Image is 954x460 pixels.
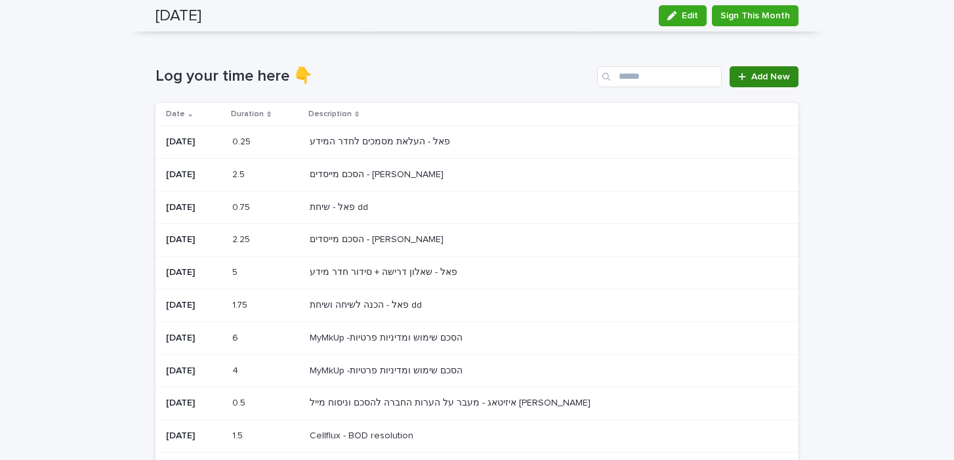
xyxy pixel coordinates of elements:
[232,199,253,213] p: 0.75
[232,363,241,377] p: 4
[232,297,250,311] p: 1.75
[156,387,798,420] tr: [DATE]0.50.5 איזיטאג - מעבר על הערות החברה להסכם וניסוח מייל [PERSON_NAME]איזיטאג - מעבר על הערות...
[730,66,798,87] a: Add New
[156,67,592,86] h1: Log your time here 👇
[232,330,241,344] p: 6
[166,267,222,278] p: [DATE]
[682,11,698,20] span: Edit
[156,158,798,191] tr: [DATE]2.52.5 הסכם מייסדים - [PERSON_NAME]הסכם מייסדים - [PERSON_NAME]
[310,428,416,442] p: Cellflux - BOD resolution
[156,224,798,257] tr: [DATE]2.252.25 הסכם מייסדים - [PERSON_NAME]הסכם מייסדים - [PERSON_NAME]
[166,300,222,311] p: [DATE]
[156,125,798,158] tr: [DATE]0.250.25 פאל - העלאת מסמכים לחדר המידעפאל - העלאת מסמכים לחדר המידע
[156,7,201,26] h2: [DATE]
[232,167,247,180] p: 2.5
[720,9,790,22] span: Sign This Month
[156,420,798,453] tr: [DATE]1.51.5 Cellflux - BOD resolutionCellflux - BOD resolution
[597,66,722,87] input: Search
[310,134,453,148] p: פאל - העלאת מסמכים לחדר המידע
[156,289,798,322] tr: [DATE]1.751.75 פאל - הכנה לשיחה ושיחת ddפאל - הכנה לשיחה ושיחת dd
[166,234,222,245] p: [DATE]
[156,191,798,224] tr: [DATE]0.750.75 פאל - שיחת ddפאל - שיחת dd
[156,354,798,387] tr: [DATE]44 MyMkUp -הסכם שימוש ומדיניות פרטיותMyMkUp -הסכם שימוש ומדיניות פרטיות
[166,398,222,409] p: [DATE]
[166,430,222,442] p: [DATE]
[232,264,240,278] p: 5
[308,107,352,121] p: Description
[310,297,425,311] p: פאל - הכנה לשיחה ושיחת dd
[310,363,465,377] p: MyMkUp -הסכם שימוש ומדיניות פרטיות
[232,134,253,148] p: 0.25
[166,202,222,213] p: [DATE]
[659,5,707,26] button: Edit
[310,330,465,344] p: MyMkUp -הסכם שימוש ומדיניות פרטיות
[156,322,798,354] tr: [DATE]66 MyMkUp -הסכם שימוש ומדיניות פרטיותMyMkUp -הסכם שימוש ומדיניות פרטיות
[310,232,446,245] p: הסכם מייסדים - [PERSON_NAME]
[310,395,593,409] p: איזיטאג - מעבר על הערות החברה להסכם וניסוח מייל [PERSON_NAME]
[232,232,253,245] p: 2.25
[310,264,460,278] p: פאל - שאלון דרישה + סידור חדר מידע
[310,199,371,213] p: פאל - שיחת dd
[156,257,798,289] tr: [DATE]55 פאל - שאלון דרישה + סידור חדר מידעפאל - שאלון דרישה + סידור חדר מידע
[751,72,790,81] span: Add New
[712,5,798,26] button: Sign This Month
[166,366,222,377] p: [DATE]
[231,107,264,121] p: Duration
[166,169,222,180] p: [DATE]
[166,107,185,121] p: Date
[232,428,245,442] p: 1.5
[166,136,222,148] p: [DATE]
[310,167,446,180] p: הסכם מייסדים - [PERSON_NAME]
[166,333,222,344] p: [DATE]
[232,395,248,409] p: 0.5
